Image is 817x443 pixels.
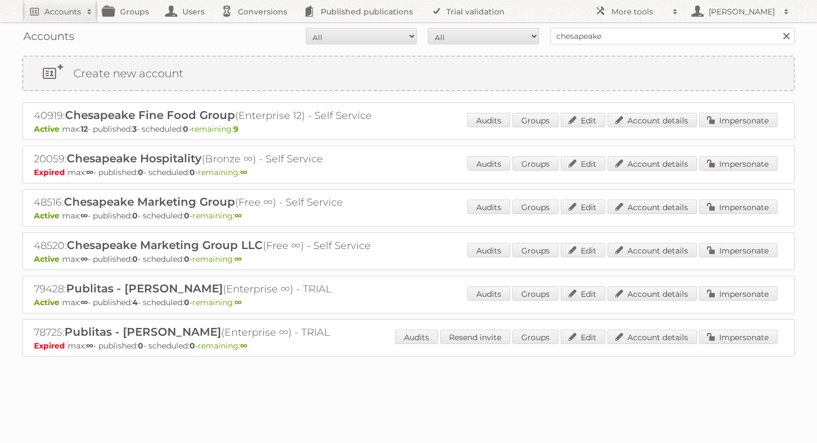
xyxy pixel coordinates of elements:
[240,341,247,351] strong: ∞
[198,167,247,177] span: remaining:
[34,167,783,177] p: max: - published: - scheduled: -
[467,243,510,257] a: Audits
[190,341,195,351] strong: 0
[81,124,88,134] strong: 12
[440,330,510,344] a: Resend invite
[607,156,697,171] a: Account details
[467,200,510,214] a: Audits
[561,113,605,127] a: Edit
[138,167,143,177] strong: 0
[44,6,81,17] h2: Accounts
[34,238,423,253] h2: 48520: (Free ∞) - Self Service
[198,341,247,351] span: remaining:
[467,113,510,127] a: Audits
[86,341,93,351] strong: ∞
[34,254,62,264] span: Active
[34,211,62,221] span: Active
[34,152,423,166] h2: 20059: (Bronze ∞) - Self Service
[607,330,697,344] a: Account details
[240,167,247,177] strong: ∞
[699,286,778,301] a: Impersonate
[512,200,559,214] a: Groups
[132,124,137,134] strong: 3
[395,330,438,344] a: Audits
[81,211,88,221] strong: ∞
[132,211,138,221] strong: 0
[512,243,559,257] a: Groups
[512,330,559,344] a: Groups
[512,156,559,171] a: Groups
[512,286,559,301] a: Groups
[699,330,778,344] a: Impersonate
[607,200,697,214] a: Account details
[34,108,423,123] h2: 40919: (Enterprise 12) - Self Service
[235,297,242,307] strong: ∞
[34,124,62,134] span: Active
[607,113,697,127] a: Account details
[67,152,202,165] span: Chesapeake Hospitality
[512,113,559,127] a: Groups
[192,254,242,264] span: remaining:
[184,254,190,264] strong: 0
[706,6,778,17] h2: [PERSON_NAME]
[23,57,794,90] a: Create new account
[192,211,242,221] span: remaining:
[607,286,697,301] a: Account details
[191,124,238,134] span: remaining:
[65,108,235,122] span: Chesapeake Fine Food Group
[81,297,88,307] strong: ∞
[34,124,783,134] p: max: - published: - scheduled: -
[138,341,143,351] strong: 0
[561,156,605,171] a: Edit
[34,341,68,351] span: Expired
[67,238,263,252] span: Chesapeake Marketing Group LLC
[467,156,510,171] a: Audits
[192,297,242,307] span: remaining:
[34,341,783,351] p: max: - published: - scheduled: -
[607,243,697,257] a: Account details
[86,167,93,177] strong: ∞
[190,167,195,177] strong: 0
[183,124,188,134] strong: 0
[561,243,605,257] a: Edit
[34,195,423,210] h2: 48516: (Free ∞) - Self Service
[561,330,605,344] a: Edit
[132,297,138,307] strong: 4
[132,254,138,264] strong: 0
[699,243,778,257] a: Impersonate
[184,211,190,221] strong: 0
[64,195,235,208] span: Chesapeake Marketing Group
[467,286,510,301] a: Audits
[611,6,667,17] h2: More tools
[81,254,88,264] strong: ∞
[66,282,223,295] span: Publitas - [PERSON_NAME]
[34,211,783,221] p: max: - published: - scheduled: -
[561,200,605,214] a: Edit
[561,286,605,301] a: Edit
[233,124,238,134] strong: 9
[235,254,242,264] strong: ∞
[34,297,783,307] p: max: - published: - scheduled: -
[235,211,242,221] strong: ∞
[699,156,778,171] a: Impersonate
[699,113,778,127] a: Impersonate
[64,325,221,339] span: Publitas - [PERSON_NAME]
[34,254,783,264] p: max: - published: - scheduled: -
[699,200,778,214] a: Impersonate
[34,167,68,177] span: Expired
[34,297,62,307] span: Active
[34,325,423,340] h2: 78725: (Enterprise ∞) - TRIAL
[184,297,190,307] strong: 0
[34,282,423,296] h2: 79428: (Enterprise ∞) - TRIAL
